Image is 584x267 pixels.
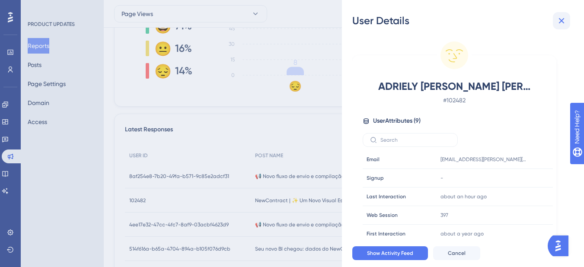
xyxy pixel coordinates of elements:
[367,156,380,163] span: Email
[378,95,530,105] span: # 102482
[367,193,406,200] span: Last Interaction
[20,2,54,13] span: Need Help?
[440,156,527,163] span: [EMAIL_ADDRESS][PERSON_NAME][DOMAIN_NAME]
[380,137,450,143] input: Search
[367,175,384,181] span: Signup
[548,233,574,259] iframe: UserGuiding AI Assistant Launcher
[352,246,428,260] button: Show Activity Feed
[367,250,413,257] span: Show Activity Feed
[367,212,398,219] span: Web Session
[433,246,480,260] button: Cancel
[440,231,484,237] time: about a year ago
[367,230,405,237] span: First Interaction
[352,14,574,28] div: User Details
[373,116,421,126] span: User Attributes ( 9 )
[378,79,530,93] span: ADRIELY [PERSON_NAME] [PERSON_NAME]
[448,250,466,257] span: Cancel
[440,175,443,181] span: -
[440,194,487,200] time: about an hour ago
[440,212,448,219] span: 397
